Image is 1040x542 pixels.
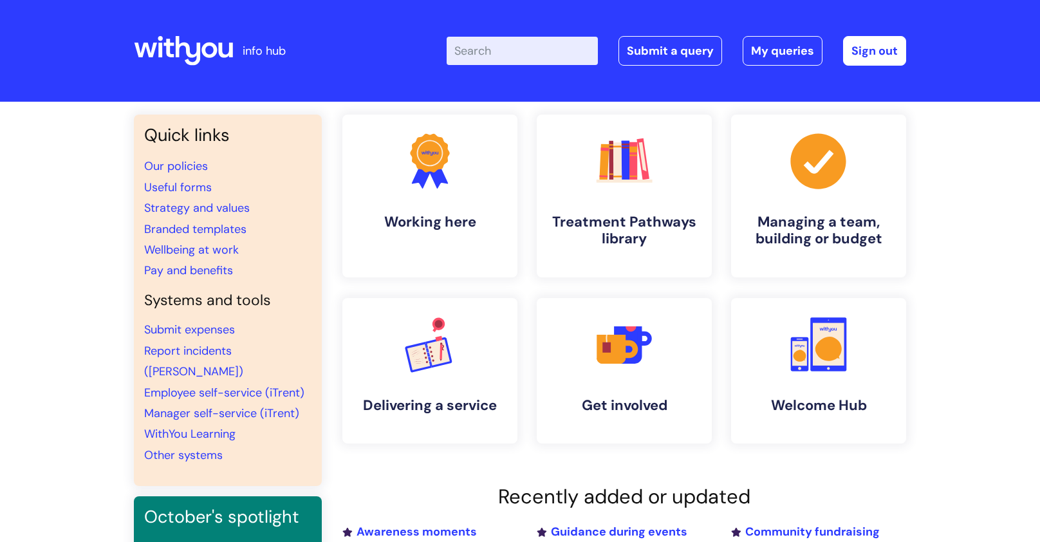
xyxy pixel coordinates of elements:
[144,385,304,400] a: Employee self-service (iTrent)
[547,397,701,414] h4: Get involved
[144,406,299,421] a: Manager self-service (iTrent)
[144,292,311,310] h4: Systems and tools
[144,343,243,379] a: Report incidents ([PERSON_NAME])
[743,36,822,66] a: My queries
[843,36,906,66] a: Sign out
[144,426,236,442] a: WithYou Learning
[144,180,212,195] a: Useful forms
[741,397,896,414] h4: Welcome Hub
[447,37,598,65] input: Search
[342,298,517,444] a: Delivering a service
[243,41,286,61] p: info hub
[144,447,223,463] a: Other systems
[447,36,906,66] div: | -
[537,115,712,277] a: Treatment Pathways library
[618,36,722,66] a: Submit a query
[731,115,906,277] a: Managing a team, building or budget
[342,115,517,277] a: Working here
[144,507,311,527] h3: October's spotlight
[144,322,235,337] a: Submit expenses
[342,524,477,539] a: Awareness moments
[144,158,208,174] a: Our policies
[342,485,906,509] h2: Recently added or updated
[144,242,239,257] a: Wellbeing at work
[353,214,507,230] h4: Working here
[144,221,246,237] a: Branded templates
[537,298,712,444] a: Get involved
[144,125,311,145] h3: Quick links
[353,397,507,414] h4: Delivering a service
[144,263,233,278] a: Pay and benefits
[547,214,701,248] h4: Treatment Pathways library
[741,214,896,248] h4: Managing a team, building or budget
[731,298,906,444] a: Welcome Hub
[144,200,250,216] a: Strategy and values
